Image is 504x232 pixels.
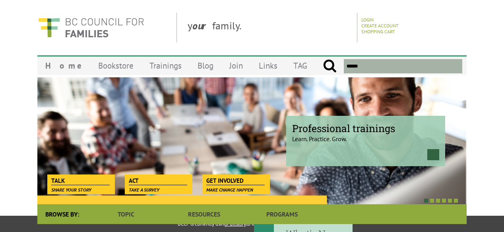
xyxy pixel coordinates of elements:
a: Talk Share your story [47,174,114,186]
a: TAG [285,56,315,75]
a: Trainings [142,56,190,75]
span: Make change happen [206,187,253,193]
a: Bookstore [90,56,142,75]
a: Get Involved Make change happen [202,174,269,186]
div: Browse By: [37,204,87,224]
a: Join [221,56,251,75]
div: y family. [181,13,357,42]
a: Links [251,56,285,75]
input: Submit [323,59,337,73]
span: Talk [51,176,110,185]
span: Professional trainings [292,122,439,135]
a: Create Account [361,23,399,29]
a: Shopping Cart [361,29,395,35]
span: Get Involved [206,176,265,185]
p: Learn. Practice. Grow. [292,128,439,143]
span: Share your story [51,187,91,193]
a: Resources [165,204,243,224]
img: BC Council for FAMILIES [37,13,145,42]
span: Act [129,176,187,185]
a: Act Take a survey [125,174,191,186]
a: Blog [190,56,221,75]
a: Programs [243,204,321,224]
a: Topic [87,204,165,224]
span: Take a survey [129,187,159,193]
strong: our [192,19,212,32]
a: Login [361,17,374,23]
a: Home [37,56,90,75]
